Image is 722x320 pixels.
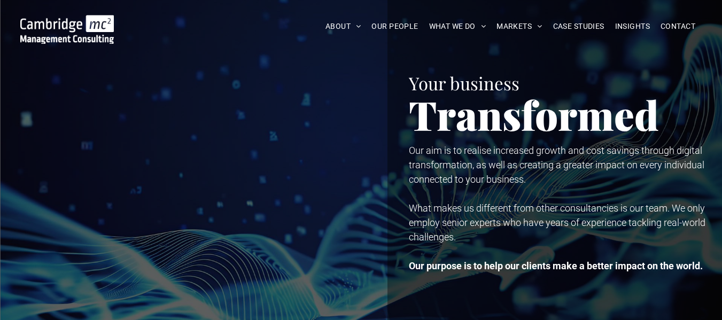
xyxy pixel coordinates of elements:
a: ABOUT [320,18,367,35]
a: CONTACT [655,18,701,35]
a: OUR PEOPLE [366,18,423,35]
a: WHAT WE DO [424,18,492,35]
span: Our aim is to realise increased growth and cost savings through digital transformation, as well a... [409,145,704,185]
strong: Our purpose is to help our clients make a better impact on the world. [409,260,703,271]
a: Your Business Transformed | Cambridge Management Consulting [20,17,114,28]
a: CASE STUDIES [548,18,610,35]
span: What makes us different from other consultancies is our team. We only employ senior experts who h... [409,202,705,243]
a: MARKETS [491,18,547,35]
img: Go to Homepage [20,15,114,44]
span: Your business [409,71,519,95]
span: Transformed [409,88,659,141]
a: INSIGHTS [610,18,655,35]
